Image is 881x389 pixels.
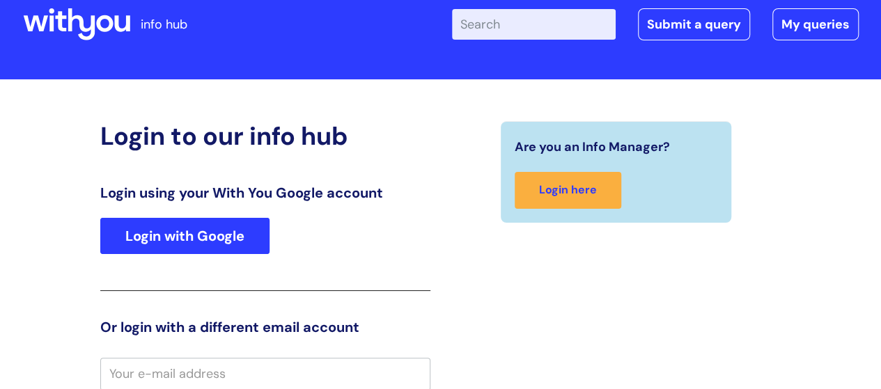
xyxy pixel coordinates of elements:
[141,13,187,35] p: info hub
[100,319,430,335] h3: Or login with a different email account
[100,121,430,151] h2: Login to our info hub
[515,172,621,209] a: Login here
[772,8,859,40] a: My queries
[100,184,430,201] h3: Login using your With You Google account
[515,136,670,158] span: Are you an Info Manager?
[100,218,270,254] a: Login with Google
[638,8,750,40] a: Submit a query
[452,9,616,40] input: Search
